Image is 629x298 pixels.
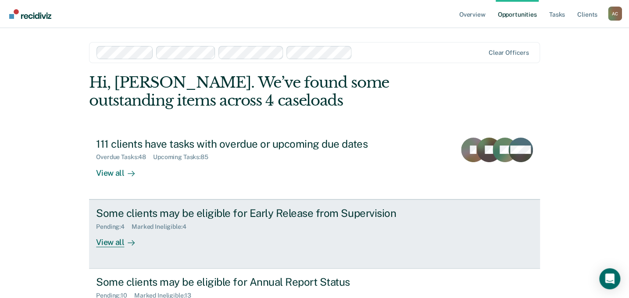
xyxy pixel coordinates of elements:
[89,131,540,199] a: 111 clients have tasks with overdue or upcoming due datesOverdue Tasks:48Upcoming Tasks:85View all
[96,207,404,220] div: Some clients may be eligible for Early Release from Supervision
[96,223,132,231] div: Pending : 4
[608,7,622,21] button: Profile dropdown button
[153,153,215,161] div: Upcoming Tasks : 85
[489,49,529,57] div: Clear officers
[89,199,540,269] a: Some clients may be eligible for Early Release from SupervisionPending:4Marked Ineligible:4View all
[96,161,145,178] div: View all
[89,74,450,110] div: Hi, [PERSON_NAME]. We’ve found some outstanding items across 4 caseloads
[96,276,404,288] div: Some clients may be eligible for Annual Report Status
[9,9,51,19] img: Recidiviz
[96,230,145,247] div: View all
[132,223,193,231] div: Marked Ineligible : 4
[96,153,153,161] div: Overdue Tasks : 48
[608,7,622,21] div: A C
[599,268,620,289] div: Open Intercom Messenger
[96,138,404,150] div: 111 clients have tasks with overdue or upcoming due dates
